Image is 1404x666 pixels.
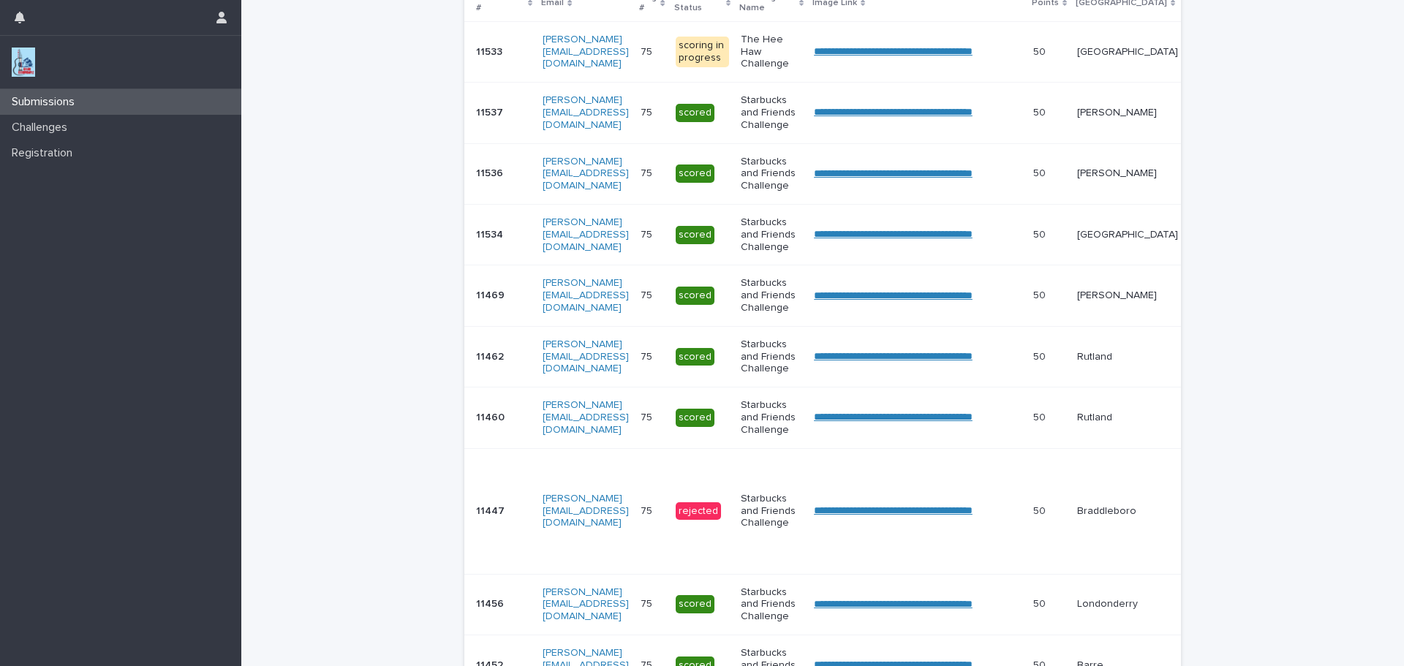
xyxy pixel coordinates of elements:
[1077,46,1178,58] p: [GEOGRAPHIC_DATA]
[6,121,79,135] p: Challenges
[641,409,655,424] p: 75
[543,95,629,130] a: [PERSON_NAME][EMAIL_ADDRESS][DOMAIN_NAME]
[1033,43,1049,58] p: 50
[641,287,655,302] p: 75
[543,278,629,313] a: [PERSON_NAME][EMAIL_ADDRESS][DOMAIN_NAME]
[1033,595,1049,610] p: 50
[641,348,655,363] p: 75
[676,104,714,122] div: scored
[676,502,721,521] div: rejected
[676,37,729,67] div: scoring in progress
[741,493,802,529] p: Starbucks and Friends Challenge
[543,156,629,192] a: [PERSON_NAME][EMAIL_ADDRESS][DOMAIN_NAME]
[741,94,802,131] p: Starbucks and Friends Challenge
[476,164,506,180] p: 11536
[641,226,655,241] p: 75
[543,34,629,69] a: [PERSON_NAME][EMAIL_ADDRESS][DOMAIN_NAME]
[543,493,629,529] a: [PERSON_NAME][EMAIL_ADDRESS][DOMAIN_NAME]
[641,104,655,119] p: 75
[1077,351,1178,363] p: Rutland
[676,409,714,427] div: scored
[741,34,802,70] p: The Hee Haw Challenge
[741,338,802,375] p: Starbucks and Friends Challenge
[741,277,802,314] p: Starbucks and Friends Challenge
[476,348,507,363] p: 11462
[1077,505,1178,518] p: Braddleboro
[543,339,629,374] a: [PERSON_NAME][EMAIL_ADDRESS][DOMAIN_NAME]
[476,595,507,610] p: 11456
[1077,107,1178,119] p: [PERSON_NAME]
[741,586,802,623] p: Starbucks and Friends Challenge
[1033,226,1049,241] p: 50
[6,95,86,109] p: Submissions
[676,226,714,244] div: scored
[741,216,802,253] p: Starbucks and Friends Challenge
[1033,409,1049,424] p: 50
[476,104,506,119] p: 11537
[476,226,506,241] p: 11534
[1077,412,1178,424] p: Rutland
[1033,164,1049,180] p: 50
[676,348,714,366] div: scored
[1077,167,1178,180] p: [PERSON_NAME]
[476,43,505,58] p: 11533
[741,399,802,436] p: Starbucks and Friends Challenge
[641,164,655,180] p: 75
[6,146,84,160] p: Registration
[676,595,714,613] div: scored
[12,48,35,77] img: jxsLJbdS1eYBI7rVAS4p
[1033,348,1049,363] p: 50
[741,156,802,192] p: Starbucks and Friends Challenge
[476,409,507,424] p: 11460
[1077,598,1178,610] p: Londonderry
[1033,502,1049,518] p: 50
[1077,290,1178,302] p: [PERSON_NAME]
[1033,287,1049,302] p: 50
[641,502,655,518] p: 75
[543,400,629,435] a: [PERSON_NAME][EMAIL_ADDRESS][DOMAIN_NAME]
[543,217,629,252] a: [PERSON_NAME][EMAIL_ADDRESS][DOMAIN_NAME]
[676,287,714,305] div: scored
[476,287,507,302] p: 11469
[476,502,507,518] p: 11447
[1077,229,1178,241] p: [GEOGRAPHIC_DATA]
[641,43,655,58] p: 75
[543,587,629,622] a: [PERSON_NAME][EMAIL_ADDRESS][DOMAIN_NAME]
[676,164,714,183] div: scored
[1033,104,1049,119] p: 50
[641,595,655,610] p: 75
